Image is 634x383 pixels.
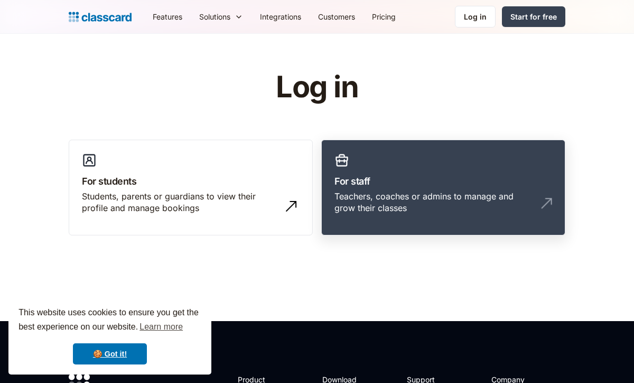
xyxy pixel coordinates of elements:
[8,296,211,375] div: cookieconsent
[321,140,565,236] a: For staffTeachers, coaches or admins to manage and grow their classes
[150,71,485,104] h1: Log in
[69,140,313,236] a: For studentsStudents, parents or guardians to view their profile and manage bookings
[510,11,557,22] div: Start for free
[464,11,487,22] div: Log in
[73,343,147,364] a: dismiss cookie message
[69,10,132,24] a: Logo
[82,174,300,188] h3: For students
[199,11,230,22] div: Solutions
[82,190,278,214] div: Students, parents or guardians to view their profile and manage bookings
[363,5,404,29] a: Pricing
[18,306,201,335] span: This website uses cookies to ensure you get the best experience on our website.
[455,6,496,28] a: Log in
[138,319,184,335] a: learn more about cookies
[251,5,310,29] a: Integrations
[144,5,191,29] a: Features
[334,174,552,188] h3: For staff
[334,190,531,214] div: Teachers, coaches or admins to manage and grow their classes
[310,5,363,29] a: Customers
[502,6,565,27] a: Start for free
[191,5,251,29] div: Solutions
